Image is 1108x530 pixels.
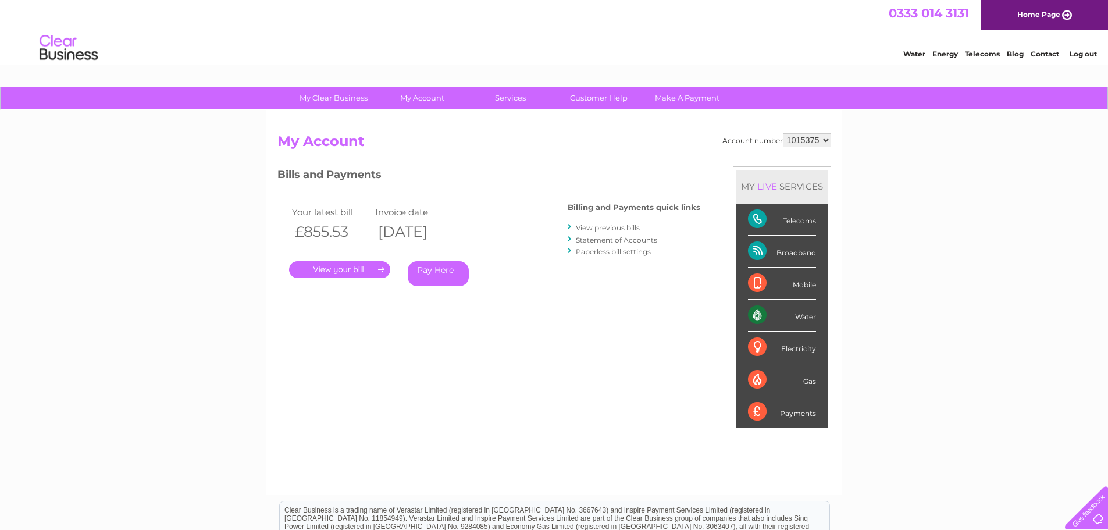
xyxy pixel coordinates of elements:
[576,247,651,256] a: Paperless bill settings
[748,268,816,300] div: Mobile
[903,49,925,58] a: Water
[576,223,640,232] a: View previous bills
[277,133,831,155] h2: My Account
[932,49,958,58] a: Energy
[722,133,831,147] div: Account number
[748,332,816,364] div: Electricity
[280,6,829,56] div: Clear Business is a trading name of Verastar Limited (registered in [GEOGRAPHIC_DATA] No. 3667643...
[748,204,816,236] div: Telecoms
[286,87,382,109] a: My Clear Business
[1031,49,1059,58] a: Contact
[289,220,373,244] th: £855.53
[462,87,558,109] a: Services
[1070,49,1097,58] a: Log out
[889,6,969,20] a: 0333 014 3131
[568,203,700,212] h4: Billing and Payments quick links
[748,236,816,268] div: Broadband
[639,87,735,109] a: Make A Payment
[372,204,456,220] td: Invoice date
[277,166,700,187] h3: Bills and Payments
[748,396,816,428] div: Payments
[374,87,470,109] a: My Account
[39,30,98,66] img: logo.png
[408,261,469,286] a: Pay Here
[576,236,657,244] a: Statement of Accounts
[748,300,816,332] div: Water
[551,87,647,109] a: Customer Help
[965,49,1000,58] a: Telecoms
[372,220,456,244] th: [DATE]
[289,204,373,220] td: Your latest bill
[1007,49,1024,58] a: Blog
[736,170,828,203] div: MY SERVICES
[748,364,816,396] div: Gas
[289,261,390,278] a: .
[755,181,779,192] div: LIVE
